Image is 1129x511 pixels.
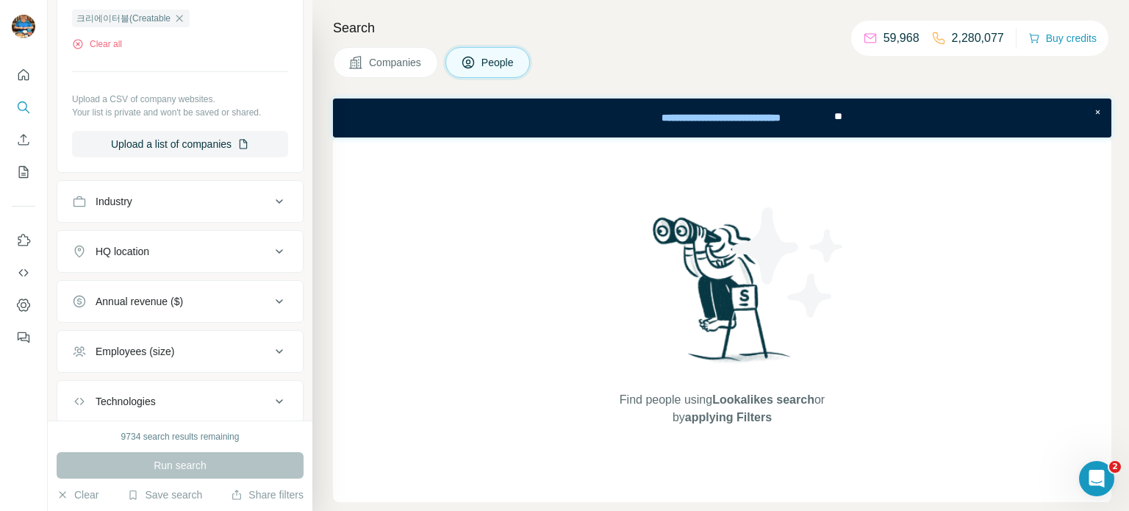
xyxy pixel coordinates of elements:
iframe: Intercom live chat [1079,461,1114,496]
button: Clear all [72,37,122,51]
div: Employees (size) [96,344,174,359]
button: HQ location [57,234,303,269]
span: applying Filters [685,411,772,424]
img: Surfe Illustration - Woman searching with binoculars [646,213,799,377]
span: 크리에이터블(Creatable [76,12,171,25]
iframe: Banner [333,99,1111,137]
div: 9734 search results remaining [121,430,240,443]
div: Technologies [96,394,156,409]
button: Dashboard [12,292,35,318]
button: Quick start [12,62,35,88]
div: Industry [96,194,132,209]
button: Save search [127,487,202,502]
button: Annual revenue ($) [57,284,303,319]
span: People [481,55,515,70]
button: Buy credits [1028,28,1097,49]
div: HQ location [96,244,149,259]
p: Your list is private and won't be saved or shared. [72,106,288,119]
h4: Search [333,18,1111,38]
button: Clear [57,487,98,502]
span: Find people using or by [604,391,839,426]
p: Upload a CSV of company websites. [72,93,288,106]
button: Feedback [12,324,35,351]
button: Use Surfe API [12,260,35,286]
button: Employees (size) [57,334,303,369]
p: 2,280,077 [952,29,1004,47]
button: Share filters [231,487,304,502]
span: Lookalikes search [712,393,814,406]
button: Industry [57,184,303,219]
img: Avatar [12,15,35,38]
img: Surfe Illustration - Stars [723,196,855,329]
span: Companies [369,55,423,70]
button: Enrich CSV [12,126,35,153]
span: 2 [1109,461,1121,473]
button: Upload a list of companies [72,131,288,157]
button: My lists [12,159,35,185]
p: 59,968 [884,29,920,47]
div: Annual revenue ($) [96,294,183,309]
button: Technologies [57,384,303,419]
button: Search [12,94,35,121]
button: Use Surfe on LinkedIn [12,227,35,254]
